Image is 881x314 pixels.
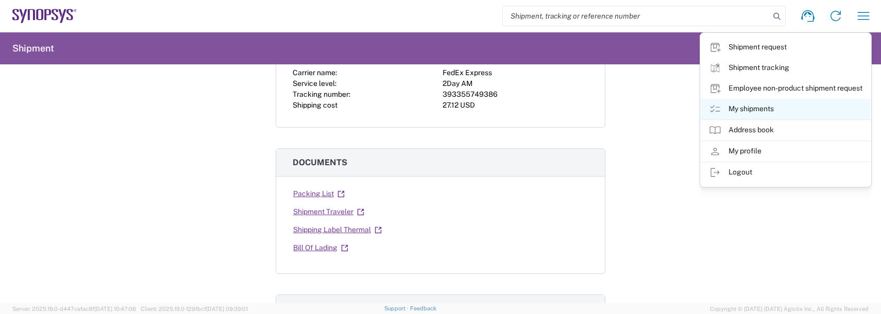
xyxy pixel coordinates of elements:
[710,304,869,313] span: Copyright © [DATE]-[DATE] Agistix Inc., All Rights Reserved
[443,67,588,78] div: FedEx Express
[443,89,588,100] div: 393355749386
[503,6,770,26] input: Shipment, tracking or reference number
[293,185,345,203] a: Packing List
[141,306,248,312] span: Client: 2025.19.0-129fbcf
[443,100,588,111] div: 27.12 USD
[293,158,347,167] span: Documents
[701,37,871,58] a: Shipment request
[94,306,136,312] span: [DATE] 10:47:06
[701,99,871,119] a: My shipments
[206,306,248,312] span: [DATE] 09:39:01
[701,162,871,183] a: Logout
[293,68,337,77] span: Carrier name:
[384,305,410,311] a: Support
[701,78,871,99] a: Employee non-product shipment request
[293,79,336,88] span: Service level:
[701,120,871,141] a: Address book
[701,58,871,78] a: Shipment tracking
[701,141,871,162] a: My profile
[410,305,436,311] a: Feedback
[293,90,350,98] span: Tracking number:
[12,306,136,312] span: Server: 2025.19.0-d447cefac8f
[12,42,54,55] h2: Shipment
[293,101,337,109] span: Shipping cost
[293,239,349,257] a: Bill Of Lading
[293,221,382,239] a: Shipping Label Thermal
[443,78,588,89] div: 2Day AM
[293,203,365,221] a: Shipment Traveler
